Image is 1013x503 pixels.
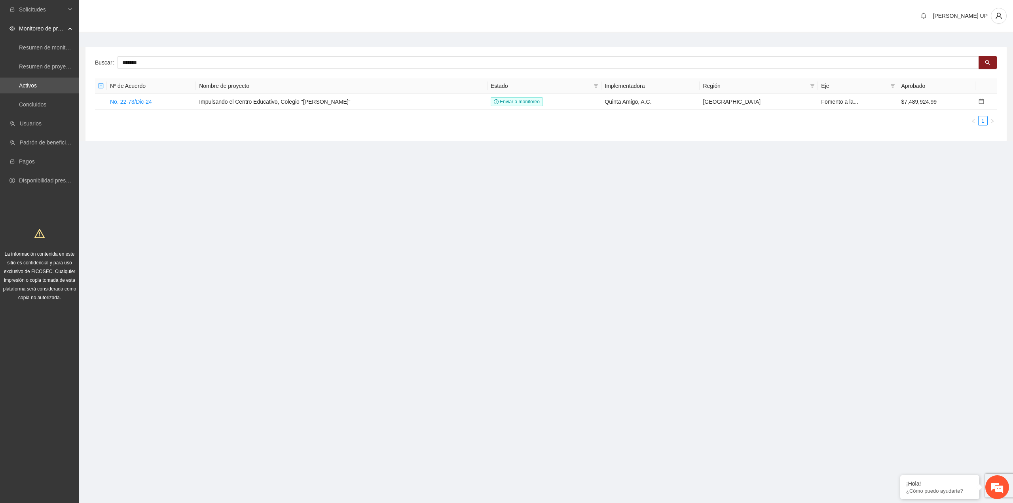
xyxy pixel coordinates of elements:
[821,82,887,90] span: Eje
[918,13,930,19] span: bell
[594,84,598,88] span: filter
[933,13,988,19] span: [PERSON_NAME] UP
[988,116,997,125] li: Next Page
[19,44,77,51] a: Resumen de monitoreo
[19,21,66,36] span: Monitoreo de proyectos
[110,99,152,105] a: No. 22-73/Dic-24
[979,56,997,69] button: search
[494,99,499,104] span: clock-circle
[3,251,76,300] span: La información contenida en este sitio es confidencial y para uso exclusivo de FICOSEC. Cualquier...
[917,9,930,22] button: bell
[107,78,196,94] th: Nº de Acuerdo
[196,78,488,94] th: Nombre de proyecto
[700,94,818,110] td: [GEOGRAPHIC_DATA]
[979,99,984,104] span: calendar
[19,82,37,89] a: Activos
[196,94,488,110] td: Impulsando el Centro Educativo, Colegio "[PERSON_NAME]"
[969,116,978,125] li: Previous Page
[810,84,815,88] span: filter
[9,26,15,31] span: eye
[898,78,975,94] th: Aprobado
[985,60,990,66] span: search
[491,82,590,90] span: Estado
[978,116,988,125] li: 1
[98,83,104,89] span: minus-square
[821,99,858,105] span: Fomento a la...
[601,94,700,110] td: Quinta Amigo, A.C.
[20,139,78,146] a: Padrón de beneficiarios
[890,84,895,88] span: filter
[991,8,1007,24] button: user
[19,101,46,108] a: Concluidos
[990,119,995,123] span: right
[9,7,15,12] span: inbox
[19,177,87,184] a: Disponibilidad presupuestal
[979,99,984,105] a: calendar
[19,63,104,70] a: Resumen de proyectos aprobados
[906,488,973,494] p: ¿Cómo puedo ayudarte?
[19,2,66,17] span: Solicitudes
[703,82,807,90] span: Región
[991,12,1006,19] span: user
[95,56,118,69] label: Buscar
[979,116,987,125] a: 1
[906,480,973,487] div: ¡Hola!
[898,94,975,110] td: $7,489,924.99
[491,97,543,106] span: Enviar a monitoreo
[20,120,42,127] a: Usuarios
[19,158,35,165] a: Pagos
[601,78,700,94] th: Implementadora
[988,116,997,125] button: right
[889,80,897,92] span: filter
[34,228,45,239] span: warning
[969,116,978,125] button: left
[592,80,600,92] span: filter
[971,119,976,123] span: left
[808,80,816,92] span: filter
